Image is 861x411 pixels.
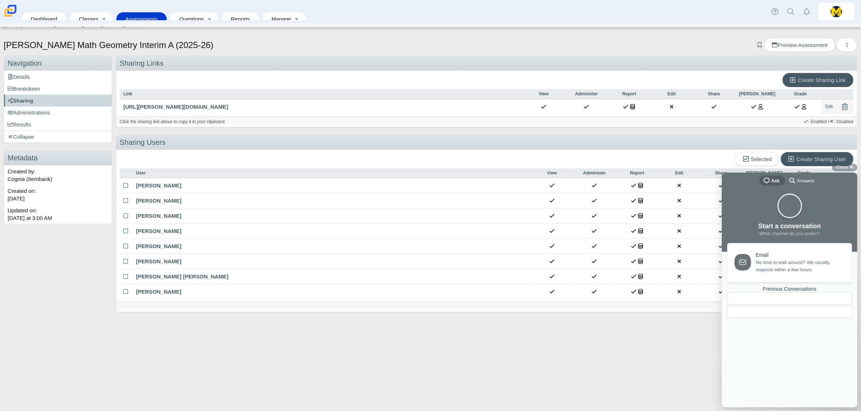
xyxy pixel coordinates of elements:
th: View [523,89,565,99]
th: Grade [786,168,822,178]
i: Click the sharing link above to copy it to your clipboard. [120,119,226,124]
th: Grade [779,89,822,99]
span: Results [8,121,31,127]
span: Preview Assessment [772,42,827,48]
a: Administrations [4,107,112,118]
a: kyra.vandebunte.a59nMI [818,3,854,20]
th: User [132,168,531,178]
a: Edit [822,100,836,113]
span: Selected [751,156,772,162]
a: Collapse [4,131,112,143]
div: Created by: Cognia (Itembank) [4,165,112,185]
div: [PERSON_NAME] [136,227,527,235]
button: More options [837,38,857,52]
a: [URL][PERSON_NAME][DOMAIN_NAME] [120,99,523,114]
span: Details [8,74,30,80]
th: Report [616,168,658,178]
th: Share [700,168,742,178]
span: - Enabled • - Disabled [804,119,853,125]
time: Jul 8, 2025 at 4:42 PM [8,195,25,202]
a: Carmen School of Science & Technology [3,13,18,20]
div: [PERSON_NAME] [136,288,527,295]
a: Toggle expanded [204,12,214,26]
th: Share [693,89,735,99]
div: [PERSON_NAME] [136,258,527,265]
th: Edit [658,168,700,178]
div: [URL][PERSON_NAME][DOMAIN_NAME] [123,103,519,111]
a: Dashboard [25,12,63,26]
img: kyra.vandebunte.a59nMI [831,6,842,17]
div: Created on: [4,185,112,204]
a: [PERSON_NAME] [132,284,531,299]
div: [PERSON_NAME] [136,182,527,189]
span: Navigation [8,59,42,67]
a: [PERSON_NAME] [PERSON_NAME] [132,269,531,284]
div: [PERSON_NAME] [136,242,527,250]
a: [PERSON_NAME] [132,193,531,208]
div: Sharing Links [116,56,857,71]
th: View [531,168,573,178]
a: Results [4,118,112,130]
a: Manage [266,12,292,26]
a: Preview Assessment [764,38,835,52]
span: Close [836,164,848,170]
th: Edit [651,89,693,99]
a: Alerts [799,4,815,20]
a: [PERSON_NAME] [132,239,531,254]
div: [PERSON_NAME] [136,197,527,204]
div: Sharing Users [116,135,857,150]
span: Create Sharing Link [798,77,846,83]
a: Search Assessments [1,23,50,34]
a: Questions [174,12,204,26]
h1: [PERSON_NAME] Math Geometry Interim A (2025-26) [4,39,213,51]
a: Details [4,71,112,83]
a: Create Sharing Link [783,73,853,87]
a: Reports [225,12,255,26]
th: [PERSON_NAME] [742,168,787,178]
div: [PERSON_NAME] [136,212,527,220]
th: [PERSON_NAME] [735,89,779,99]
span: Sharing [8,98,33,104]
span: Collapse [8,134,34,140]
iframe: Help Scout Beacon - Live Chat, Contact Form, and Knowledge Base [722,173,857,407]
time: Sep 22, 2025 at 3:00 AM [8,215,52,221]
a: [PERSON_NAME] [132,178,531,193]
a: Breakdown [4,83,112,95]
div: Updated on: [4,204,112,224]
a: Toggle expanded [292,12,302,26]
h3: Metadata [4,151,112,165]
button: Selected [735,152,780,166]
th: Administer [573,168,616,178]
a: Create Sharing User [781,152,853,166]
button: Close [832,164,857,171]
img: Carmen School of Science & Technology [3,3,18,18]
th: Link [120,89,523,99]
a: [PERSON_NAME] [132,208,531,223]
span: Create Sharing User [796,156,846,162]
a: Performance Bands [50,23,98,34]
th: Report [608,89,651,99]
a: Standards [119,23,146,34]
a: Sharing [4,95,112,107]
a: Add bookmark [756,42,763,48]
a: Classes [73,12,99,26]
a: Toggle expanded [99,12,109,26]
a: Rubrics [98,23,119,34]
a: [PERSON_NAME] [132,254,531,269]
th: Administer [565,89,608,99]
a: Assessments [120,12,163,26]
span: Administrations [8,109,50,116]
a: [PERSON_NAME] [132,224,531,238]
span: Breakdown [8,86,40,92]
div: [PERSON_NAME] [PERSON_NAME] [136,273,527,280]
